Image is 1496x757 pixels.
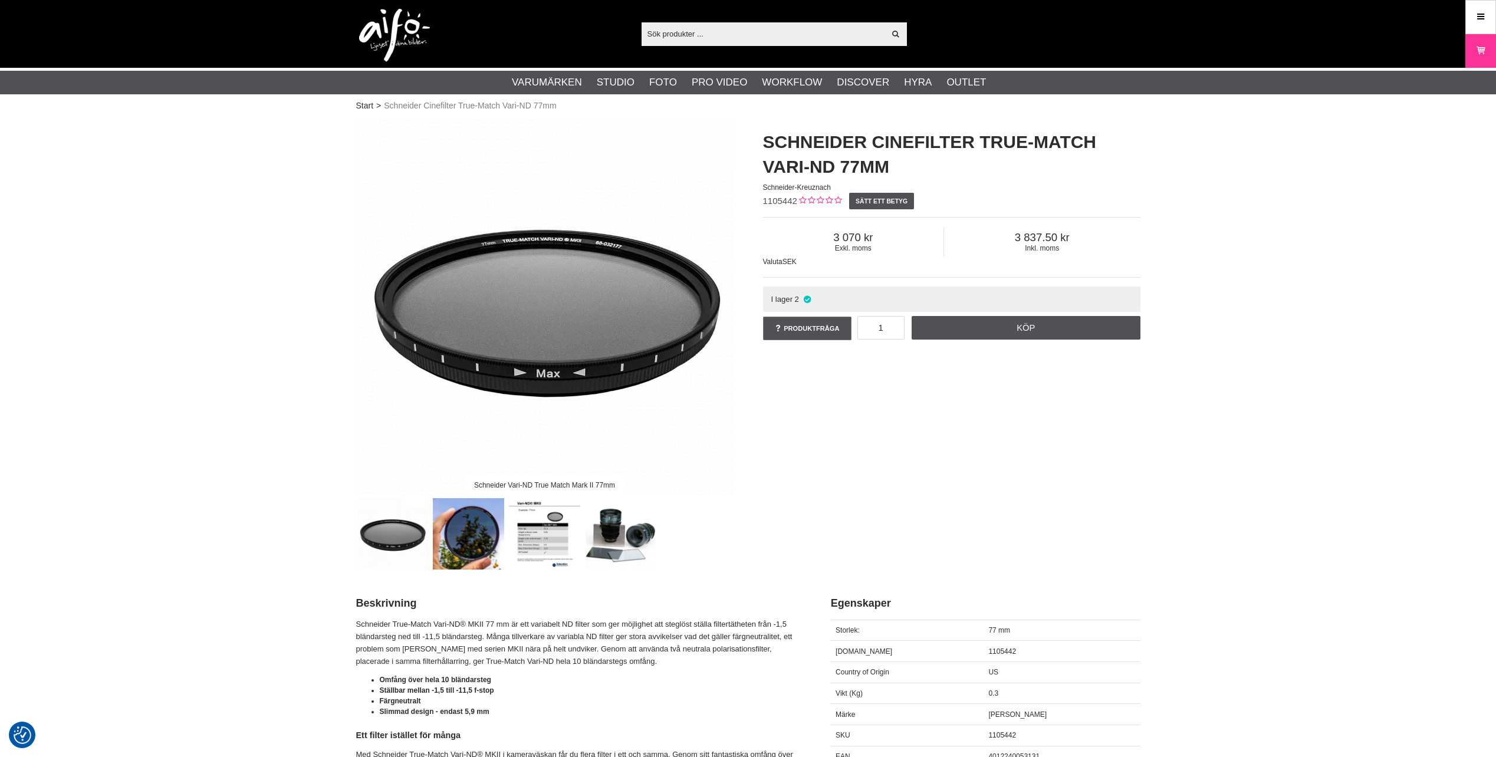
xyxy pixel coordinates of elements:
[14,726,31,744] img: Revisit consent button
[836,647,892,656] span: [DOMAIN_NAME]
[762,75,822,90] a: Workflow
[384,100,556,112] span: Schneider Cinefilter True-Match Vari-ND 77mm
[356,618,801,667] p: Schneider True-Match Vari-ND® MKII 77 mm är ett variabelt ND filter som ger möjlighet att steglös...
[904,75,932,90] a: Hyra
[380,707,489,716] strong: Slimmad design - endast 5,9 mm
[14,725,31,746] button: Samtyckesinställningar
[988,647,1016,656] span: 1105442
[356,118,734,495] img: Schneider Vari-ND True Match Mark II 77mm
[988,626,1010,634] span: 77 mm
[464,475,625,495] div: Schneider Vari-ND True Match Mark II 77mm
[380,697,421,705] strong: Färgneutralt
[356,100,374,112] a: Start
[763,231,944,244] span: 3 070
[988,668,998,676] span: US
[649,75,677,90] a: Foto
[795,295,799,304] span: 2
[797,195,841,208] div: Kundbetyg: 0
[782,258,797,266] span: SEK
[849,193,915,209] a: Sätt ett betyg
[763,130,1140,179] h1: Schneider Cinefilter True-Match Vari-ND 77mm
[433,498,504,570] img: Schneider Vari-ND True Match
[376,100,381,112] span: >
[988,731,1016,739] span: 1105442
[356,596,801,611] h2: Beskrivning
[692,75,747,90] a: Pro Video
[380,676,491,684] strong: Omfång över hela 10 bländarsteg
[831,596,1140,611] h2: Egenskaper
[988,710,1047,719] span: [PERSON_NAME]
[771,295,793,304] span: I lager
[802,295,812,304] i: I lager
[944,244,1140,252] span: Inkl. moms
[509,498,580,570] img: Tekniska Specifikationer Vari-ND
[763,258,782,266] span: Valuta
[763,183,831,192] span: Schneider-Kreuznach
[357,498,428,570] img: Schneider Vari-ND True Match Mark II 77mm
[585,498,656,570] img: Cine Filter for Motion Picture and Television
[597,75,634,90] a: Studio
[380,686,494,695] strong: Ställbar mellan -1,5 till -11,5 f-stop
[642,25,885,42] input: Sök produkter ...
[988,689,998,697] span: 0.3
[946,75,986,90] a: Outlet
[944,231,1140,244] span: 3 837.50
[763,317,851,340] a: Produktfråga
[836,626,860,634] span: Storlek:
[359,9,430,62] img: logo.png
[512,75,582,90] a: Varumärken
[356,729,801,741] h4: Ett filter istället för många
[836,731,850,739] span: SKU
[837,75,889,90] a: Discover
[836,668,889,676] span: Country of Origin
[763,244,944,252] span: Exkl. moms
[763,196,797,206] span: 1105442
[836,710,855,719] span: Märke
[912,316,1140,340] a: Köp
[836,689,863,697] span: Vikt (Kg)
